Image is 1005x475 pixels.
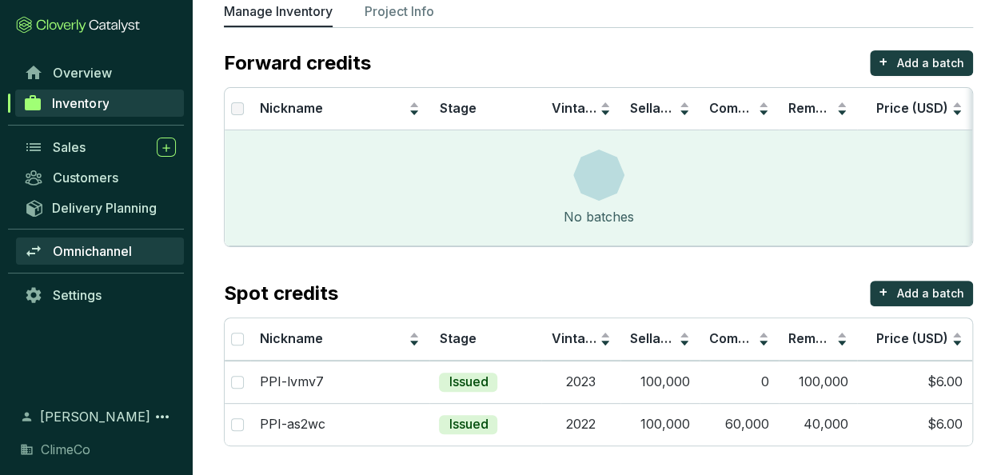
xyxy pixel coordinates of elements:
[700,403,779,445] td: 60,000
[260,330,323,346] span: Nickname
[53,139,86,155] span: Sales
[551,330,600,346] span: Vintage
[439,330,476,346] span: Stage
[876,330,948,346] span: Price (USD)
[709,330,778,346] span: Committed
[564,207,634,226] div: No batches
[857,403,972,445] td: $6.00
[15,90,184,117] a: Inventory
[53,170,118,186] span: Customers
[779,361,858,403] td: 100,000
[551,100,600,116] span: Vintage
[779,403,858,445] td: 40,000
[620,403,700,445] td: 100,000
[40,407,150,426] span: [PERSON_NAME]
[449,373,488,391] p: Issued
[788,100,854,116] span: Remaining
[52,200,157,216] span: Delivery Planning
[630,100,680,116] span: Sellable
[41,440,90,459] span: ClimeCo
[53,287,102,303] span: Settings
[224,281,338,306] p: Spot credits
[365,2,434,21] p: Project Info
[870,281,973,306] button: +Add a batch
[630,330,680,346] span: Sellable
[897,285,964,301] p: Add a batch
[541,403,620,445] td: 2022
[53,243,132,259] span: Omnichannel
[260,416,325,433] p: PPI-as2wc
[16,134,184,161] a: Sales
[16,194,184,221] a: Delivery Planning
[879,281,888,303] p: +
[260,100,323,116] span: Nickname
[16,59,184,86] a: Overview
[16,237,184,265] a: Omnichannel
[439,100,476,116] span: Stage
[449,416,488,433] p: Issued
[429,88,541,130] th: Stage
[224,50,371,76] p: Forward credits
[709,100,778,116] span: Committed
[897,55,964,71] p: Add a batch
[870,50,973,76] button: +Add a batch
[429,318,541,361] th: Stage
[224,2,333,21] p: Manage Inventory
[620,361,700,403] td: 100,000
[16,164,184,191] a: Customers
[788,330,854,346] span: Remaining
[260,373,324,391] p: PPI-lvmv7
[879,50,888,73] p: +
[541,361,620,403] td: 2023
[53,65,112,81] span: Overview
[700,361,779,403] td: 0
[876,100,948,116] span: Price (USD)
[16,281,184,309] a: Settings
[52,95,109,111] span: Inventory
[857,361,972,403] td: $6.00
